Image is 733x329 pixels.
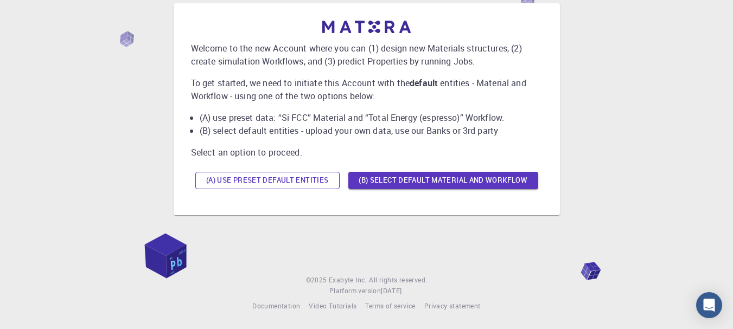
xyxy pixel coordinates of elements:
li: (B) select default entities - upload your own data, use our Banks or 3rd party [200,124,543,137]
span: Video Tutorials [309,301,356,310]
a: Video Tutorials [309,301,356,312]
b: default [410,77,438,89]
button: (B) Select default material and workflow [348,172,538,189]
a: Terms of service [365,301,415,312]
li: (A) use preset data: “Si FCC” Material and “Total Energy (espresso)” Workflow. [200,111,543,124]
span: [DATE] . [381,286,404,295]
p: Select an option to proceed. [191,146,543,159]
a: Documentation [252,301,300,312]
img: logo [322,21,411,33]
span: Terms of service [365,301,415,310]
span: Platform version [329,286,381,296]
p: To get started, we need to initiate this Account with the entities - Material and Workflow - usin... [191,76,543,102]
a: Privacy statement [424,301,481,312]
span: Exabyte Inc. [329,275,367,284]
a: [DATE]. [381,286,404,296]
p: Welcome to the new Account where you can (1) design new Materials structures, (2) create simulati... [191,42,543,68]
span: Documentation [252,301,300,310]
div: Open Intercom Messenger [696,292,722,318]
span: All rights reserved. [369,275,427,286]
a: Exabyte Inc. [329,275,367,286]
span: Privacy statement [424,301,481,310]
button: (A) Use preset default entities [195,172,340,189]
span: © 2025 [306,275,329,286]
